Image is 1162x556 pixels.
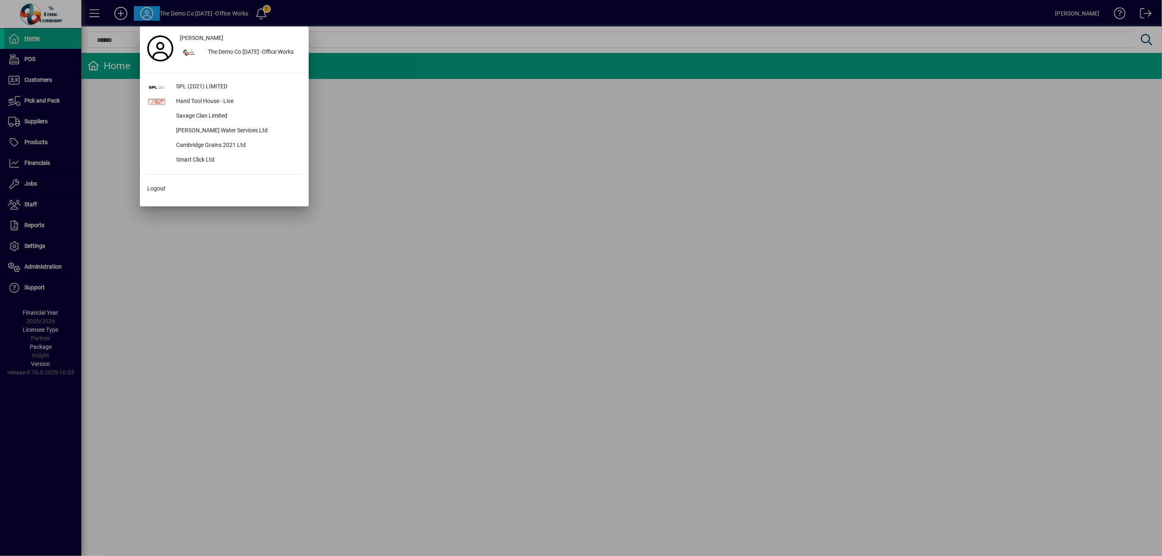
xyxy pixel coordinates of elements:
[147,184,166,193] span: Logout
[144,124,305,138] button: [PERSON_NAME] Water Services Ltd
[144,109,305,124] button: Savage Clan Limited
[170,138,305,153] div: Cambridge Grains 2021 Ltd
[170,153,305,168] div: Smart Click Ltd
[180,34,223,42] span: [PERSON_NAME]
[144,153,305,168] button: Smart Click Ltd
[201,45,305,60] div: The Demo Co [DATE] -Office Works
[144,80,305,94] button: SPL (2021) LIMITED
[177,31,305,45] a: [PERSON_NAME]
[144,138,305,153] button: Cambridge Grains 2021 Ltd
[177,45,305,60] button: The Demo Co [DATE] -Office Works
[144,181,305,196] button: Logout
[144,41,177,56] a: Profile
[144,94,305,109] button: Hand Tool House - Live
[170,80,305,94] div: SPL (2021) LIMITED
[170,94,305,109] div: Hand Tool House - Live
[170,124,305,138] div: [PERSON_NAME] Water Services Ltd
[170,109,305,124] div: Savage Clan Limited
